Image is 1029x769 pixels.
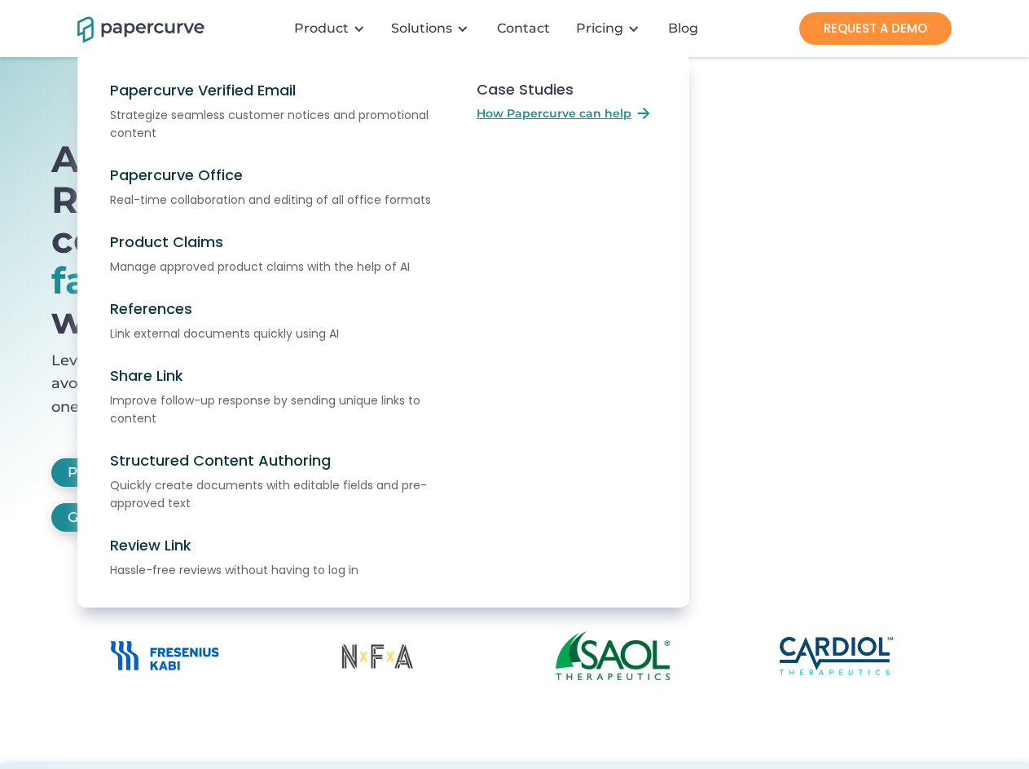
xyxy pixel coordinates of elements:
div: Pricing [566,4,656,53]
a: Papercurve Verified EmailStrategize seamless customer notices and promotional content [94,69,460,154]
a: How Papercurve can help [477,104,653,122]
div: Structured Content Authoring [110,452,391,470]
div: Blog [668,20,698,37]
div: References [110,300,192,318]
div: Manage approved product claims with the help of AI [110,258,449,276]
a: Structured Content AuthoringQuickly create documents with editable fields and pre-approved text [94,440,460,524]
a: ReferencesLink external documents quickly using AI [94,288,460,355]
a: Product ClaimsManage approved product claims with the help of AI [94,221,460,288]
h1: Approve and Review content to market with AI [51,139,413,341]
img: No Fixed Address Logo [332,630,422,682]
div: Case Studies [477,82,574,98]
a: Pricing [576,20,623,37]
a: Papercurve and Veeva Vault [51,458,284,487]
div: Real-time collaboration and editing of all office formats [110,191,449,209]
div: Solutions [391,20,452,37]
img: Saol Therapeutics Logo [556,631,670,680]
div: Product Claims [110,233,223,251]
div: Papercurve Office [110,166,243,184]
div: Papercurve Verified Email [110,82,296,99]
a: REQUEST A DEMO [799,12,952,45]
div: Share Link [110,367,183,385]
a: Review LinkHassle-free reviews without having to log in [94,524,460,591]
img: Fresenius Kabi Logo [108,639,222,673]
img: Cardiol Therapeutics Logo [780,637,894,675]
div: Contact [497,20,550,37]
div: Improve follow-up response by sending unique links to content [110,391,449,427]
a: Gen AI for MLR Review [51,503,244,532]
div: Quickly create documents with editable fields and pre-approved text [110,476,449,512]
nav: Solutions [77,53,952,608]
div: Solutions [381,4,485,53]
div: Link external documents quickly using AI [110,325,449,343]
a: Contact [485,20,566,37]
a: Papercurve OfficeReal-time collaboration and editing of all office formats [94,154,460,221]
span: 10x faster [51,217,263,303]
div: Product [284,4,381,53]
div: Hassle-free reviews without having to log in [110,561,449,579]
p: Leverage Gen AI technologies to review faster, avoid risks, and catch compliance issues with one ... [51,349,413,427]
div: Review Link [110,537,191,555]
a: open lightbox [51,139,413,458]
a: Share LinkImprove follow-up response by sending unique links to content [94,355,460,440]
a: Blog [656,20,715,37]
a: home [77,14,183,42]
div: Product [294,20,349,37]
div: Strategize seamless customer notices and promotional content [110,106,449,142]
